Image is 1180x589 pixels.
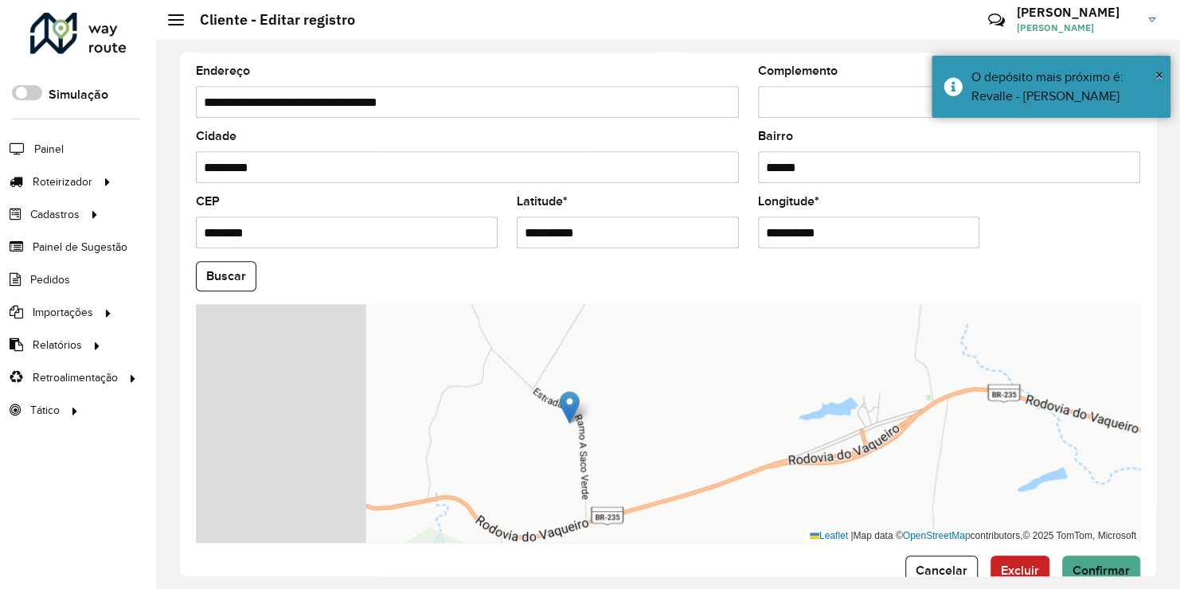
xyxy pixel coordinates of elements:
[33,369,118,386] span: Retroalimentação
[184,11,355,29] h2: Cliente - Editar registro
[34,141,64,158] span: Painel
[905,556,978,586] button: Cancelar
[517,192,568,211] label: Latitude
[758,192,819,211] label: Longitude
[30,206,80,223] span: Cadastros
[196,127,236,146] label: Cidade
[33,174,92,190] span: Roteirizador
[33,337,82,353] span: Relatórios
[49,85,108,104] label: Simulação
[1017,5,1136,20] h3: [PERSON_NAME]
[33,239,127,255] span: Painel de Sugestão
[850,530,853,541] span: |
[903,530,971,541] a: OpenStreetMap
[1017,21,1136,35] span: [PERSON_NAME]
[1155,63,1163,87] button: Close
[30,271,70,288] span: Pedidos
[1062,556,1140,586] button: Confirmar
[30,402,60,419] span: Tático
[758,127,793,146] label: Bairro
[33,304,93,321] span: Importações
[758,61,838,80] label: Complemento
[971,68,1159,106] div: O depósito mais próximo é: Revalle - [PERSON_NAME]
[916,564,967,577] span: Cancelar
[1073,564,1130,577] span: Confirmar
[196,61,250,80] label: Endereço
[979,3,1013,37] a: Contato Rápido
[560,391,580,423] img: Marker
[1155,66,1163,84] span: ×
[196,192,220,211] label: CEP
[806,529,1140,543] div: Map data © contributors,© 2025 TomTom, Microsoft
[990,556,1049,586] button: Excluir
[196,261,256,291] button: Buscar
[810,530,848,541] a: Leaflet
[1001,564,1039,577] span: Excluir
